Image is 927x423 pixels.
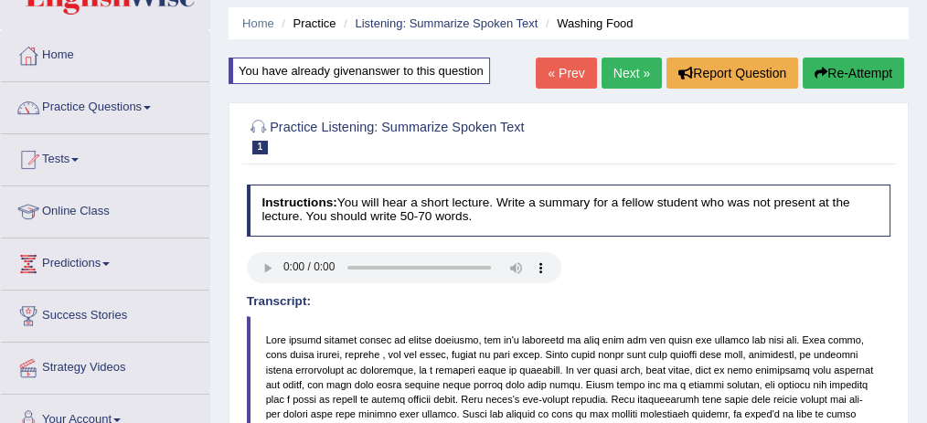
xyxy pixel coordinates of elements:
a: Listening: Summarize Spoken Text [355,16,538,30]
a: Home [242,16,274,30]
h2: Practice Listening: Summarize Spoken Text [247,116,646,154]
a: Strategy Videos [1,343,209,388]
a: Predictions [1,238,209,284]
a: Success Stories [1,291,209,336]
a: « Prev [536,58,596,89]
a: Online Class [1,186,209,232]
a: Home [1,30,209,76]
h4: You will hear a short lecture. Write a summary for a fellow student who was not present at the le... [247,185,891,237]
h4: Transcript: [247,295,891,309]
a: Next » [602,58,662,89]
b: Instructions: [261,196,336,209]
button: Re-Attempt [803,58,904,89]
li: Practice [277,15,336,32]
li: Washing Food [541,15,634,32]
span: 1 [252,141,269,154]
a: Practice Questions [1,82,209,128]
div: You have already given answer to this question [229,58,490,84]
button: Report Question [666,58,798,89]
a: Tests [1,134,209,180]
